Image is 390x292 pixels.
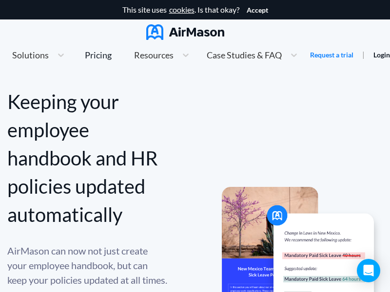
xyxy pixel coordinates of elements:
div: AirMason can now not just create your employee handbook, but can keep your policies updated at al... [7,243,168,287]
a: cookies [169,5,195,14]
span: Case Studies & FAQ [207,51,282,59]
a: Request a trial [310,50,353,60]
a: Login [373,51,390,59]
div: Pricing [85,51,112,59]
a: Pricing [85,46,112,64]
span: | [362,50,365,59]
img: AirMason Logo [146,24,224,40]
button: Accept cookies [247,6,268,14]
div: Open Intercom Messenger [357,259,380,282]
span: Solutions [12,51,49,59]
span: Resources [134,51,174,59]
div: Keeping your employee handbook and HR policies updated automatically [7,88,168,229]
